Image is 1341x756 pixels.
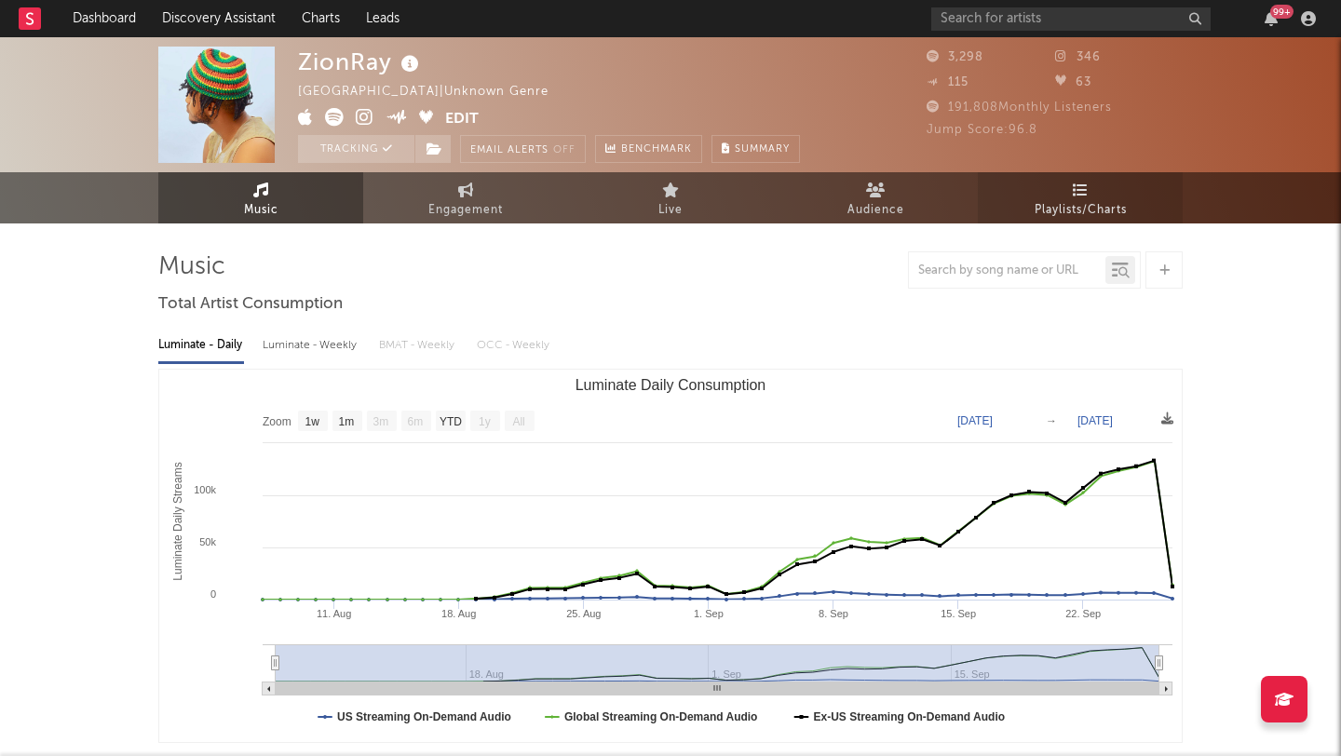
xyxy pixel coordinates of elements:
[158,293,343,316] span: Total Artist Consumption
[339,415,355,428] text: 1m
[171,462,184,580] text: Luminate Daily Streams
[210,588,216,600] text: 0
[1055,51,1101,63] span: 346
[773,172,978,223] a: Audience
[909,263,1105,278] input: Search by song name or URL
[576,377,766,393] text: Luminate Daily Consumption
[931,7,1211,31] input: Search for artists
[595,135,702,163] a: Benchmark
[244,199,278,222] span: Music
[941,608,976,619] text: 15. Sep
[1035,199,1127,222] span: Playlists/Charts
[441,608,476,619] text: 18. Aug
[927,76,968,88] span: 115
[957,414,993,427] text: [DATE]
[428,199,503,222] span: Engagement
[158,330,244,361] div: Luminate - Daily
[978,172,1183,223] a: Playlists/Charts
[373,415,389,428] text: 3m
[814,710,1006,723] text: Ex-US Streaming On-Demand Audio
[199,536,216,547] text: 50k
[927,101,1112,114] span: 191,808 Monthly Listeners
[363,172,568,223] a: Engagement
[711,135,800,163] button: Summary
[298,47,424,77] div: ZionRay
[337,710,511,723] text: US Streaming On-Demand Audio
[553,145,576,155] em: Off
[735,144,790,155] span: Summary
[445,108,479,131] button: Edit
[1055,76,1091,88] span: 63
[621,139,692,161] span: Benchmark
[658,199,683,222] span: Live
[1046,414,1057,427] text: →
[847,199,904,222] span: Audience
[694,608,724,619] text: 1. Sep
[927,124,1037,136] span: Jump Score: 96.8
[479,415,491,428] text: 1y
[317,608,351,619] text: 11. Aug
[298,81,570,103] div: [GEOGRAPHIC_DATA] | Unknown Genre
[1270,5,1294,19] div: 99 +
[460,135,586,163] button: Email AlertsOff
[512,415,524,428] text: All
[158,172,363,223] a: Music
[263,330,360,361] div: Luminate - Weekly
[564,710,758,723] text: Global Streaming On-Demand Audio
[440,415,462,428] text: YTD
[1077,414,1113,427] text: [DATE]
[298,135,414,163] button: Tracking
[194,484,216,495] text: 100k
[566,608,601,619] text: 25. Aug
[819,608,848,619] text: 8. Sep
[159,370,1182,742] svg: Luminate Daily Consumption
[568,172,773,223] a: Live
[408,415,424,428] text: 6m
[1265,11,1278,26] button: 99+
[1065,608,1101,619] text: 22. Sep
[263,415,291,428] text: Zoom
[305,415,320,428] text: 1w
[927,51,983,63] span: 3,298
